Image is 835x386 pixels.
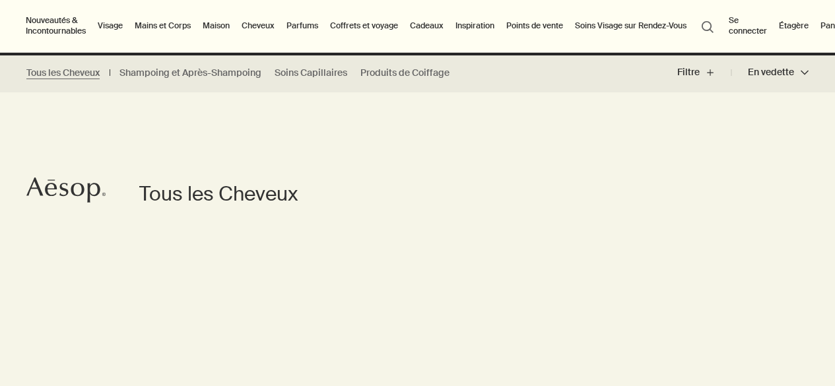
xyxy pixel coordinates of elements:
a: Aesop [23,174,109,210]
svg: Aesop [26,177,106,203]
a: Coffrets et voyage [327,18,401,34]
a: Parfums [284,18,321,34]
button: Nouveautés & Incontournables [23,13,88,39]
h1: Tous les Cheveux [139,181,298,207]
button: Points de vente [504,18,566,34]
a: Cadeaux [407,18,446,34]
a: Soins Visage sur Rendez-Vous [572,18,689,34]
a: Inspiration [453,18,497,34]
a: Visage [95,18,125,34]
a: Mains et Corps [132,18,193,34]
a: Maison [200,18,232,34]
button: Se connecter [726,13,770,39]
a: Cheveux [239,18,277,34]
a: Étagère [776,18,811,34]
button: Lancer une recherche [696,13,719,38]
